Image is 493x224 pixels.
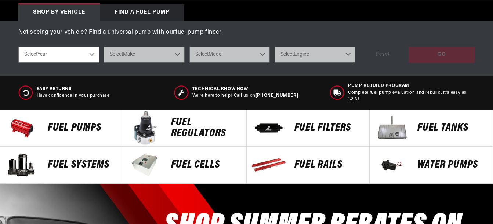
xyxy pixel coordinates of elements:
p: Fuel Tanks [417,122,485,133]
img: Fuel Tanks [373,110,410,146]
span: Easy Returns [37,86,111,92]
p: FUEL Rails [294,159,362,170]
a: Water Pumps Water Pumps [370,147,493,184]
p: FUEL Cells [171,159,239,170]
a: FUEL Rails FUEL Rails [247,147,370,184]
p: Not seeing your vehicle? Find a universal pump with our [18,28,475,37]
div: Find a Fuel Pump [100,4,184,21]
p: Have confidence in your purchase. [37,93,111,99]
p: FUEL REGULATORS [171,117,239,139]
p: Fuel Pumps [48,122,116,133]
a: [PHONE_NUMBER] [255,93,298,98]
p: FUEL FILTERS [294,122,362,133]
img: FUEL Cells [127,147,164,183]
img: Fuel Pumps [4,110,40,146]
p: Water Pumps [417,159,485,170]
a: FUEL FILTERS FUEL FILTERS [247,110,370,147]
img: FUEL Rails [250,147,287,183]
img: Fuel Systems [4,147,40,183]
p: We’re here to help! Call us on [192,93,298,99]
img: FUEL FILTERS [250,110,287,146]
p: Complete fuel pump evaluation and rebuild. It's easy as 1,2,3! [348,90,475,102]
span: Pump Rebuild program [348,83,475,89]
img: FUEL REGULATORS [127,110,164,146]
select: Year [18,47,99,63]
a: Fuel Tanks Fuel Tanks [370,110,493,147]
select: Model [189,47,270,63]
span: Technical Know How [192,86,298,92]
a: FUEL REGULATORS FUEL REGULATORS [123,110,247,147]
a: fuel pump finder [175,29,222,35]
img: Water Pumps [373,147,410,183]
select: Make [104,47,185,63]
select: Engine [275,47,355,63]
div: Shop by vehicle [18,4,100,21]
p: Fuel Systems [48,159,116,170]
a: FUEL Cells FUEL Cells [123,147,247,184]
